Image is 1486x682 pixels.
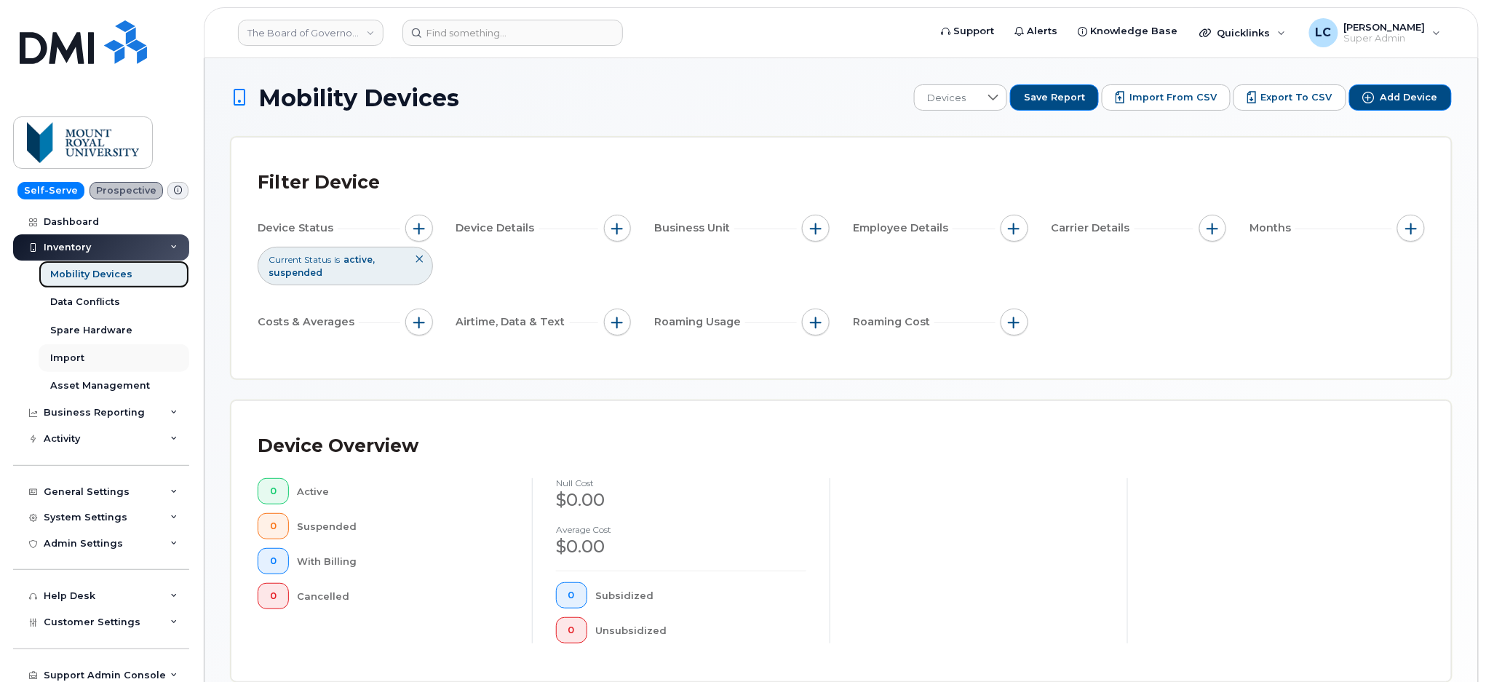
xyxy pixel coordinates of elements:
div: Device Overview [258,427,418,465]
span: Months [1249,221,1295,236]
span: Costs & Averages [258,314,359,330]
span: Carrier Details [1052,221,1135,236]
h4: null cost [556,478,806,488]
button: 0 [258,548,289,574]
div: Filter Device [258,164,380,202]
span: Save Report [1024,91,1085,104]
span: Current Status [269,253,331,266]
span: Add Device [1380,91,1438,104]
span: Device Status [258,221,338,236]
button: Save Report [1010,84,1099,111]
span: 0 [270,520,277,532]
button: Add Device [1349,84,1452,111]
span: Roaming Cost [853,314,934,330]
span: 0 [270,590,277,602]
span: 0 [270,555,277,567]
span: Business Unit [654,221,734,236]
span: active [343,254,375,265]
button: Export to CSV [1233,84,1346,111]
span: suspended [269,267,322,278]
span: 0 [568,624,575,636]
div: Unsubsidized [596,617,807,643]
div: $0.00 [556,488,806,512]
span: Mobility Devices [258,85,459,111]
span: Device Details [456,221,539,236]
div: Active [298,478,509,504]
span: Airtime, Data & Text [456,314,570,330]
div: Suspended [298,513,509,539]
div: With Billing [298,548,509,574]
button: Import from CSV [1102,84,1231,111]
button: 0 [258,513,289,539]
span: Export to CSV [1261,91,1332,104]
button: 0 [556,617,587,643]
span: Import from CSV [1129,91,1217,104]
span: Devices [915,85,980,111]
button: 0 [556,582,587,608]
span: 0 [568,590,575,601]
button: 0 [258,583,289,609]
span: Roaming Usage [654,314,745,330]
div: Cancelled [298,583,509,609]
button: 0 [258,478,289,504]
span: is [334,253,340,266]
h4: Average cost [556,525,806,534]
div: Subsidized [596,582,807,608]
span: Employee Details [853,221,953,236]
div: $0.00 [556,534,806,559]
span: 0 [270,485,277,497]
